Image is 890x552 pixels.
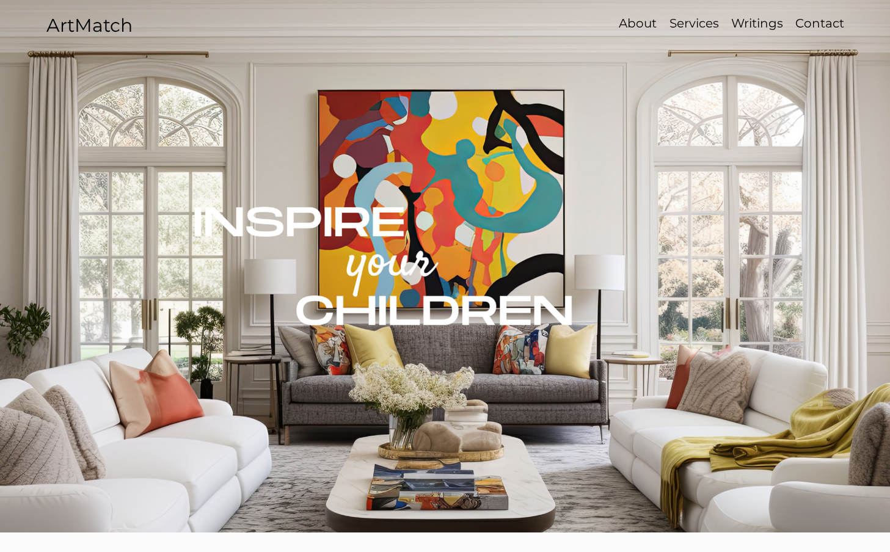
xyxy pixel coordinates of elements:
[613,15,663,32] a: About
[572,15,850,32] nav: Site
[789,15,850,32] a: Contact
[663,15,725,32] a: Services
[725,15,789,32] a: Writings
[46,14,133,37] a: ArtMatch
